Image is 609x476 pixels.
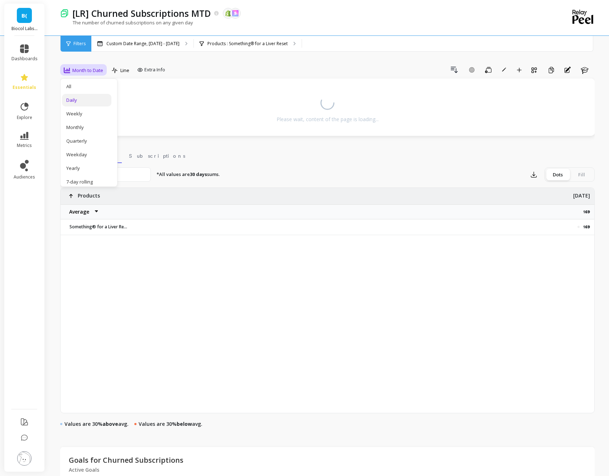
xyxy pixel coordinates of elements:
[144,66,165,73] span: Extra Info
[66,138,107,144] div: Quarterly
[66,124,107,131] div: Monthly
[546,169,570,180] div: Dots
[129,152,185,160] span: Subscriptions
[232,10,239,16] img: api.skio.svg
[66,110,107,117] div: Weekly
[277,116,379,123] div: Please wait, content of the page is loading...
[17,115,32,120] span: explore
[66,178,107,185] div: 7-day rolling
[177,420,192,427] strong: below
[190,171,207,177] strong: 30 days
[17,451,32,466] img: profile picture
[570,169,593,180] div: Fill
[66,97,107,104] div: Daily
[69,454,183,467] p: Goals for Churned Subscriptions
[72,67,103,74] span: Month to Date
[73,41,86,47] span: Filters
[102,420,118,427] strong: above
[139,420,202,428] p: Values are 30% avg.
[60,9,69,18] img: header icon
[14,174,35,180] span: audiences
[69,467,183,473] p: Active Goals
[66,165,107,172] div: Yearly
[106,41,179,47] p: Custom Date Range, [DATE] - [DATE]
[21,11,27,20] span: B(
[11,56,38,62] span: dashboards
[120,67,129,74] span: Line
[225,10,231,16] img: api.shopify.svg
[66,151,107,158] div: Weekday
[78,188,100,199] p: Products
[11,26,38,32] p: Biocol Labs (US)
[60,147,595,163] nav: Tabs
[72,7,211,19] p: [LR] Churned Subscriptions MTD
[207,41,288,47] p: Products : Something® for a Liver Reset
[583,209,594,215] p: 169
[17,143,32,148] span: metrics
[65,224,128,230] p: Something® for a Liver Reset
[573,188,590,199] p: [DATE]
[66,83,107,90] div: All
[60,19,193,26] p: The number of churned subscriptions on any given day
[583,224,590,230] p: 169
[157,171,220,178] p: *All values are sums.
[13,85,36,90] span: essentials
[64,420,129,428] p: Values are 30% avg.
